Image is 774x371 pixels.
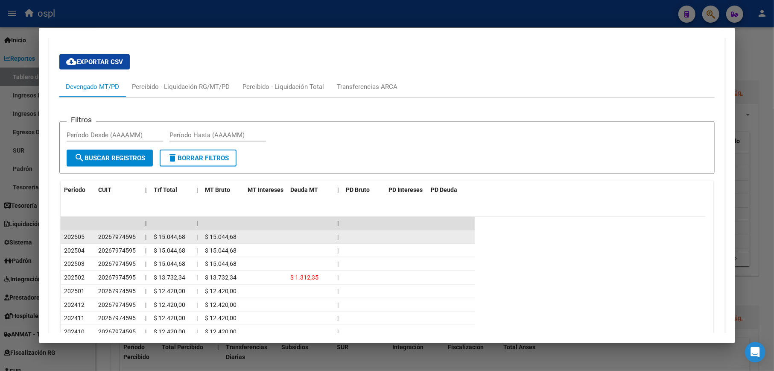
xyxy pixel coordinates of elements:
[66,82,119,91] div: Devengado MT/PD
[61,181,95,199] datatable-header-cell: Período
[337,301,339,308] span: |
[334,181,342,199] datatable-header-cell: |
[98,233,136,240] span: 20267974595
[66,58,123,66] span: Exportar CSV
[196,328,198,335] span: |
[160,150,237,167] button: Borrar Filtros
[196,288,198,294] span: |
[95,181,142,199] datatable-header-cell: CUIT
[145,288,146,294] span: |
[154,233,185,240] span: $ 15.044,68
[196,315,198,321] span: |
[98,260,136,267] span: 20267974595
[428,181,475,199] datatable-header-cell: PD Deuda
[154,260,185,267] span: $ 15.044,68
[196,247,198,254] span: |
[337,274,339,281] span: |
[145,260,146,267] span: |
[431,186,458,193] span: PD Deuda
[205,260,237,267] span: $ 15.044,68
[196,301,198,308] span: |
[193,181,202,199] datatable-header-cell: |
[64,186,85,193] span: Período
[388,186,423,193] span: PD Intereses
[154,315,185,321] span: $ 12.420,00
[64,301,85,308] span: 202412
[145,220,147,227] span: |
[154,274,185,281] span: $ 13.732,34
[145,233,146,240] span: |
[337,315,339,321] span: |
[337,233,339,240] span: |
[196,233,198,240] span: |
[64,260,85,267] span: 202503
[337,288,339,294] span: |
[59,54,130,70] button: Exportar CSV
[202,181,244,199] datatable-header-cell: MT Bruto
[346,186,370,193] span: PD Bruto
[98,301,136,308] span: 20267974595
[64,274,85,281] span: 202502
[242,82,324,91] div: Percibido - Liquidación Total
[167,154,229,162] span: Borrar Filtros
[98,288,136,294] span: 20267974595
[154,301,185,308] span: $ 12.420,00
[167,153,178,163] mat-icon: delete
[205,233,237,240] span: $ 15.044,68
[205,247,237,254] span: $ 15.044,68
[98,328,136,335] span: 20267974595
[205,315,237,321] span: $ 12.420,00
[145,328,146,335] span: |
[67,150,153,167] button: Buscar Registros
[205,186,230,193] span: MT Bruto
[290,186,318,193] span: Deuda MT
[337,82,397,91] div: Transferencias ARCA
[205,274,237,281] span: $ 13.732,34
[196,260,198,267] span: |
[205,328,237,335] span: $ 12.420,00
[98,274,136,281] span: 20267974595
[150,181,193,199] datatable-header-cell: Trf Total
[154,247,185,254] span: $ 15.044,68
[64,233,85,240] span: 202505
[337,220,339,227] span: |
[337,247,339,254] span: |
[154,328,185,335] span: $ 12.420,00
[248,186,283,193] span: MT Intereses
[98,315,136,321] span: 20267974595
[290,274,318,281] span: $ 1.312,35
[142,181,150,199] datatable-header-cell: |
[145,301,146,308] span: |
[145,247,146,254] span: |
[205,288,237,294] span: $ 12.420,00
[342,181,385,199] datatable-header-cell: PD Bruto
[64,288,85,294] span: 202501
[337,260,339,267] span: |
[67,115,96,124] h3: Filtros
[287,181,334,199] datatable-header-cell: Deuda MT
[745,342,765,362] div: Open Intercom Messenger
[132,82,230,91] div: Percibido - Liquidación RG/MT/PD
[98,247,136,254] span: 20267974595
[337,186,339,193] span: |
[154,288,185,294] span: $ 12.420,00
[145,315,146,321] span: |
[74,153,85,163] mat-icon: search
[196,220,198,227] span: |
[154,186,177,193] span: Trf Total
[98,186,111,193] span: CUIT
[337,328,339,335] span: |
[74,154,145,162] span: Buscar Registros
[205,301,237,308] span: $ 12.420,00
[385,181,428,199] datatable-header-cell: PD Intereses
[66,56,76,67] mat-icon: cloud_download
[196,186,198,193] span: |
[64,315,85,321] span: 202411
[64,328,85,335] span: 202410
[145,274,146,281] span: |
[196,274,198,281] span: |
[145,186,147,193] span: |
[244,181,287,199] datatable-header-cell: MT Intereses
[64,247,85,254] span: 202504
